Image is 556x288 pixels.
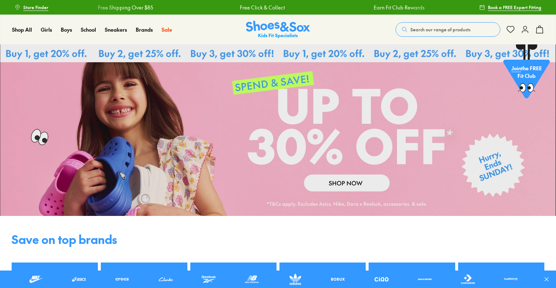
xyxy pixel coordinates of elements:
a: Sale [162,26,172,33]
p: the FREE Fit Club [503,59,550,86]
a: Book a FREE Expert Fitting [479,1,541,14]
a: School [81,26,96,33]
span: Book a FREE Expert Fitting [488,4,541,11]
a: Free Shipping Over $85 [97,4,152,11]
a: Jointhe FREE Fit Club [503,44,550,102]
a: Sneakers [105,26,127,33]
a: Girls [41,26,52,33]
a: Earn Fit Club Rewards [373,4,424,11]
button: Search our range of products [396,22,500,37]
a: Brands [136,26,153,33]
span: Store Finder [23,4,48,11]
span: Join [511,64,521,72]
span: Search our range of products [410,26,470,33]
img: SNS_Logo_Responsive.svg [246,21,310,39]
a: Boys [61,26,72,33]
a: Shoes & Sox [246,21,310,39]
a: Store Finder [15,1,48,14]
a: Free Click & Collect [239,4,284,11]
a: Shop All [12,26,32,33]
